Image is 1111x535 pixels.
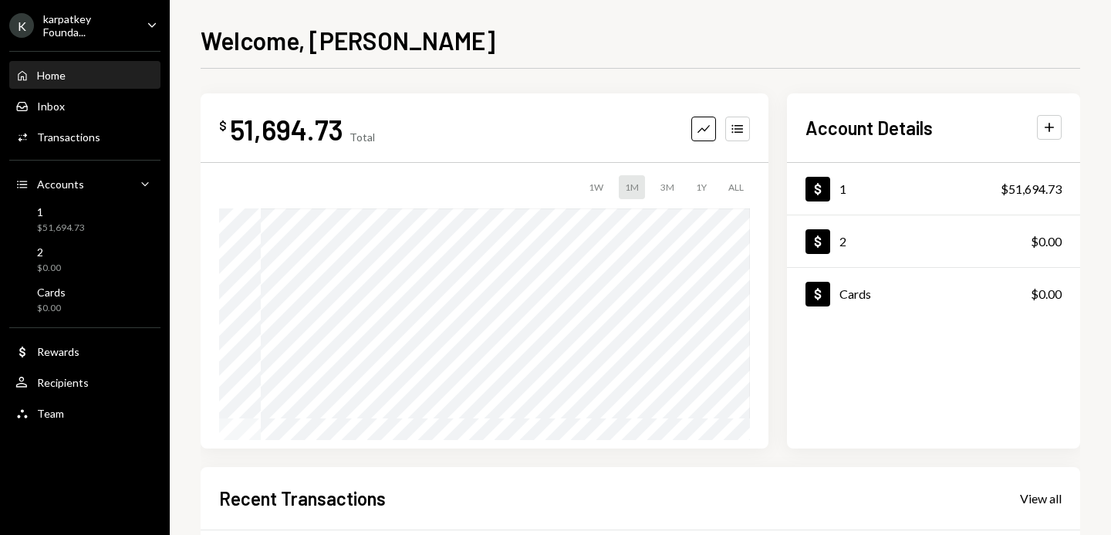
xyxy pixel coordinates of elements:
div: Total [350,130,375,144]
h2: Account Details [805,115,933,141]
div: $ [219,118,227,134]
div: $0.00 [1031,285,1062,303]
a: 2$0.00 [9,241,160,278]
a: 1$51,694.73 [787,163,1080,215]
a: Cards$0.00 [9,281,160,318]
div: 1 [37,205,85,218]
div: 2 [37,245,61,259]
div: Rewards [37,345,79,358]
a: Team [9,399,160,427]
div: 1 [839,181,846,196]
div: Recipients [37,376,89,389]
a: Transactions [9,123,160,151]
div: 51,694.73 [230,112,343,147]
div: Cards [37,286,66,299]
div: 2 [839,234,846,249]
div: karpatkey Founda... [43,12,134,39]
div: $0.00 [37,302,66,315]
div: Cards [839,286,871,301]
a: Rewards [9,337,160,365]
div: 1W [583,175,610,199]
a: Inbox [9,92,160,120]
a: Cards$0.00 [787,268,1080,320]
div: Accounts [37,178,84,191]
div: 1M [619,175,645,199]
h1: Welcome, [PERSON_NAME] [201,25,495,56]
a: Accounts [9,170,160,198]
a: Home [9,61,160,89]
a: 2$0.00 [787,215,1080,267]
div: K [9,13,34,38]
div: 3M [654,175,680,199]
div: Home [37,69,66,82]
div: $0.00 [1031,232,1062,251]
div: 1Y [690,175,713,199]
a: View all [1020,489,1062,506]
h2: Recent Transactions [219,486,386,511]
div: Transactions [37,130,100,144]
div: View all [1020,491,1062,506]
div: Team [37,407,64,420]
div: $51,694.73 [37,222,85,235]
a: 1$51,694.73 [9,201,160,238]
div: Inbox [37,100,65,113]
div: ALL [722,175,750,199]
div: $51,694.73 [1001,180,1062,198]
a: Recipients [9,368,160,396]
div: $0.00 [37,262,61,275]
